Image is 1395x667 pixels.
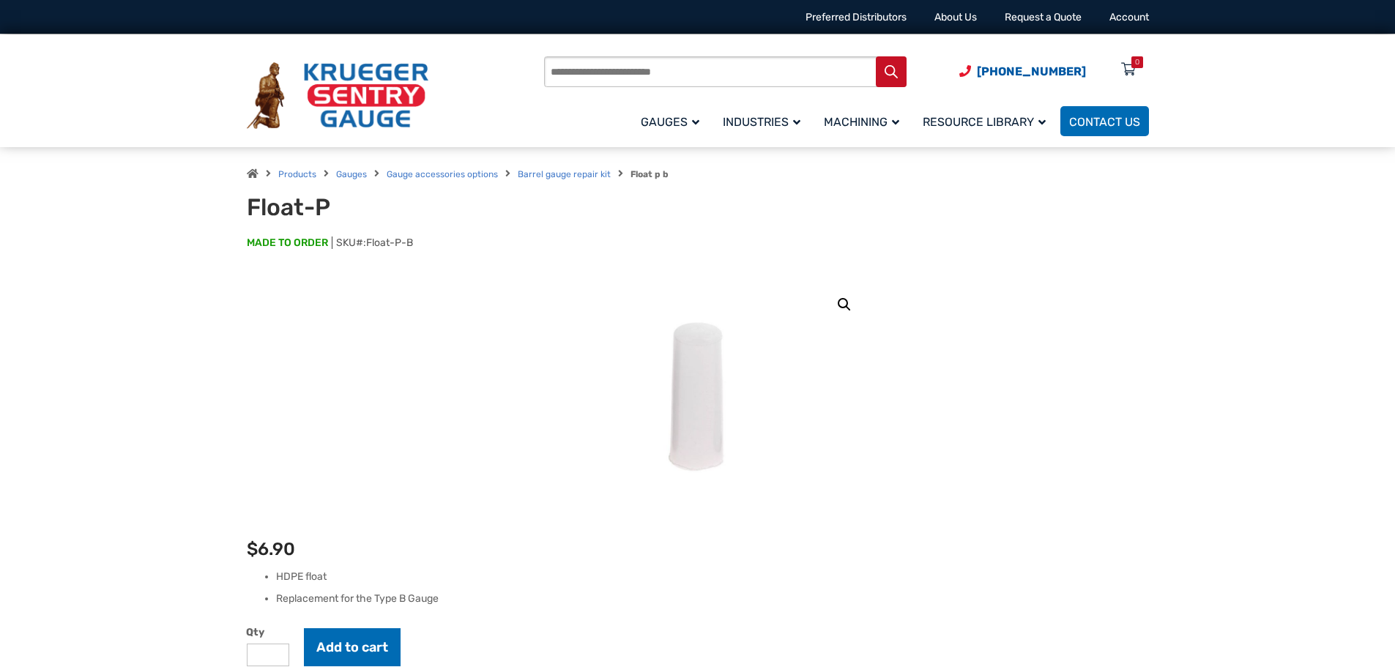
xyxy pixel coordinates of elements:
li: Replacement for the Type B Gauge [276,592,1149,606]
input: Product quantity [247,644,289,666]
span: Float-P-B [366,236,413,249]
span: [PHONE_NUMBER] [977,64,1086,78]
a: Barrel gauge repair kit [518,169,611,179]
span: Resource Library [923,115,1046,129]
span: Machining [824,115,899,129]
div: 0 [1135,56,1139,68]
img: Krueger Sentry Gauge [247,62,428,130]
bdi: 6.90 [247,539,295,559]
a: Phone Number (920) 434-8860 [959,62,1086,81]
span: Contact Us [1069,115,1140,129]
a: Contact Us [1060,106,1149,136]
span: $ [247,539,258,559]
button: Add to cart [304,628,401,666]
img: Float-P1.5 [588,280,808,499]
li: HDPE float [276,570,1149,584]
strong: Float p b [630,169,669,179]
a: About Us [934,11,977,23]
a: Preferred Distributors [806,11,907,23]
a: Request a Quote [1005,11,1082,23]
a: Industries [714,104,815,138]
a: View full-screen image gallery [831,291,858,318]
span: Gauges [641,115,699,129]
a: Products [278,169,316,179]
span: SKU#: [332,236,413,249]
h1: Float-P [247,193,608,221]
a: Resource Library [914,104,1060,138]
a: Gauges [336,169,367,179]
a: Account [1109,11,1149,23]
a: Gauge accessories options [387,169,498,179]
span: Industries [723,115,800,129]
span: MADE TO ORDER [247,236,328,250]
a: Machining [815,104,914,138]
a: Gauges [632,104,714,138]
